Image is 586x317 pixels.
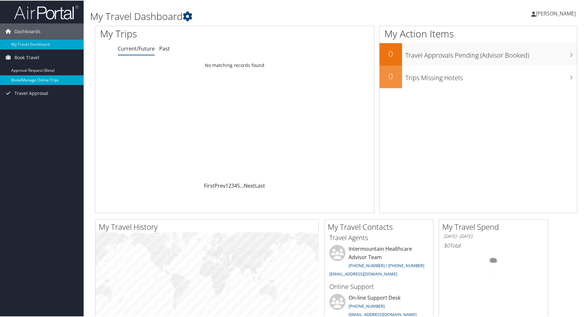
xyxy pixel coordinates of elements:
[380,70,402,81] h2: 0
[14,49,39,65] span: Book Travel
[14,4,78,19] img: airportal-logo.png
[95,59,374,70] td: No matching records found
[234,182,237,189] a: 4
[240,182,244,189] span: …
[329,233,428,242] h3: Travel Agents
[380,48,402,59] h2: 0
[444,241,450,248] span: $0
[536,9,576,16] span: [PERSON_NAME]
[204,182,215,189] a: First
[326,244,432,279] li: Intermountain Healthcare Advisor Team
[380,26,577,40] h1: My Action Items
[349,311,417,317] a: [EMAIL_ADDRESS][DOMAIN_NAME]
[225,182,228,189] a: 1
[444,233,543,239] h6: [DATE] - [DATE]
[444,241,543,248] h6: Total
[90,9,418,23] h1: My Travel Dashboard
[329,282,428,291] h3: Online Support
[380,65,577,88] a: 0Trips Missing Hotels
[99,221,318,232] h2: My Travel History
[159,44,170,51] a: Past
[231,182,234,189] a: 3
[118,44,155,51] a: Current/Future
[244,182,255,189] a: Next
[215,182,225,189] a: Prev
[405,70,577,82] h3: Trips Missing Hotels
[442,221,548,232] h2: My Travel Spend
[328,221,433,232] h2: My Travel Contacts
[531,3,582,23] a: [PERSON_NAME]
[14,23,41,39] span: Dashboards
[14,85,48,101] span: Travel Approval
[491,258,496,262] tspan: 0%
[228,182,231,189] a: 2
[329,270,397,276] a: [EMAIL_ADDRESS][DOMAIN_NAME]
[100,26,253,40] h1: My Trips
[349,262,424,268] a: [PHONE_NUMBER] / [PHONE_NUMBER]
[349,303,385,308] a: [PHONE_NUMBER]
[380,42,577,65] a: 0Travel Approvals Pending (Advisor Booked)
[255,182,265,189] a: Last
[405,47,577,59] h3: Travel Approvals Pending (Advisor Booked)
[237,182,240,189] a: 5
